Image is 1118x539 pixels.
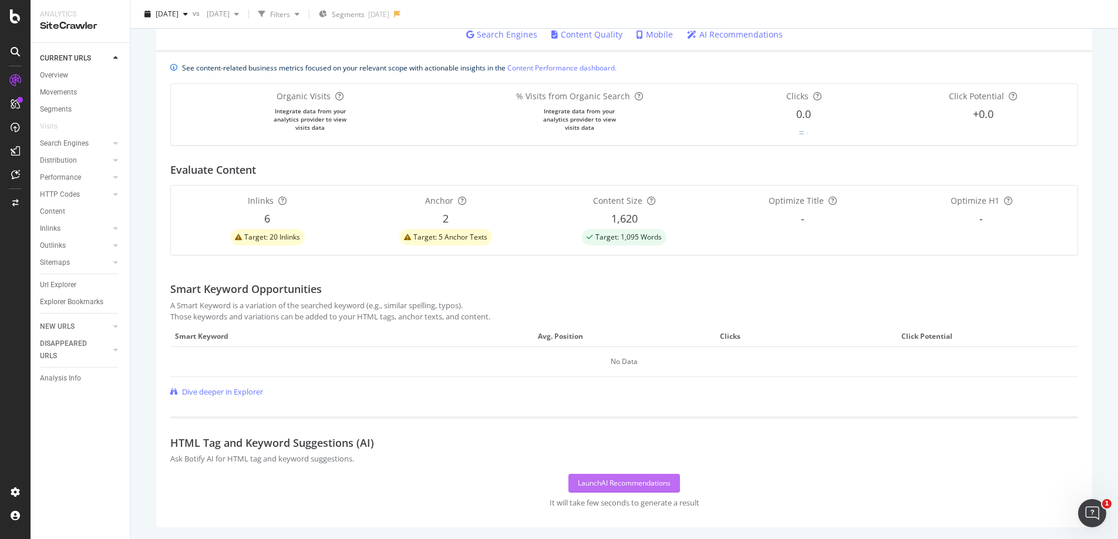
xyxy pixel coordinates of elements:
h2: Evaluate Content [170,164,256,176]
div: HTTP Codes [40,188,80,201]
a: Content Performance dashboard. [507,62,617,74]
div: Overview [40,69,68,82]
div: CURRENT URLS [40,52,91,65]
a: Content [40,206,122,218]
div: Outlinks [40,240,66,252]
button: Filters [254,5,304,23]
div: NEW URLS [40,321,75,333]
a: Sitemaps [40,257,110,269]
div: Distribution [40,154,77,167]
span: Segments [332,9,365,19]
button: LaunchAI Recommendations [568,474,680,493]
button: Segments[DATE] [314,5,394,23]
div: [DATE] [368,9,389,19]
a: Search Engines [466,29,537,41]
span: 0.0 [796,107,811,121]
a: Performance [40,171,110,184]
a: Outlinks [40,240,110,252]
div: Launch AI Recommendations [578,478,671,488]
h2: Smart Keyword Opportunities [170,284,322,295]
a: Mobile [637,29,673,41]
span: 6 [264,211,270,225]
div: See content-related business metrics focused on your relevant scope with actionable insights in the [182,62,617,74]
span: Inlinks [248,195,274,206]
span: Avg. Position [538,331,707,342]
button: [DATE] [202,5,244,23]
div: Sitemaps [40,257,70,269]
a: Inlinks [40,223,110,235]
span: 1 [1102,499,1112,508]
div: Url Explorer [40,279,76,291]
span: Smart Keyword [175,331,526,342]
span: vs [193,8,202,18]
span: Optimize Title [769,195,824,206]
div: Analytics [40,9,120,19]
span: Clicks [786,90,809,102]
span: Click Potential [949,90,1004,102]
div: Performance [40,171,81,184]
div: Ask Botify AI for HTML tag and keyword suggestions. [170,453,1078,464]
span: Click Potential [901,331,1070,342]
span: Anchor [425,195,453,206]
a: Url Explorer [40,279,122,291]
div: Visits [40,120,58,133]
div: No Data [170,347,1078,377]
span: 1,620 [611,211,638,225]
a: Explorer Bookmarks [40,296,122,308]
div: Search Engines [40,137,89,150]
a: Movements [40,86,122,99]
button: [DATE] [140,5,193,23]
span: 2 [443,211,449,225]
span: +0.0 [973,107,994,121]
span: Target: 5 Anchor Texts [413,234,487,241]
span: 2025 Jan. 28th [202,9,230,19]
span: Content Size [593,195,642,206]
a: NEW URLS [40,321,110,333]
div: Explorer Bookmarks [40,296,103,308]
div: success label [582,229,666,245]
div: Integrate data from your analytics provider to view visits data [539,107,619,132]
a: HTTP Codes [40,188,110,201]
a: Analysis Info [40,372,122,385]
div: Movements [40,86,77,99]
iframe: Intercom live chat [1078,499,1106,527]
div: It will take few seconds to generate a result [550,497,699,508]
span: Clicks [720,331,889,342]
a: Distribution [40,154,110,167]
div: - [806,127,809,139]
span: Target: 1,095 Words [595,234,662,241]
span: Optimize H1 [951,195,999,206]
div: SiteCrawler [40,19,120,33]
a: Search Engines [40,137,110,150]
div: Organic Visits [277,90,344,102]
div: Inlinks [40,223,60,235]
a: Visits [40,120,69,133]
a: CURRENT URLS [40,52,110,65]
a: Overview [40,69,122,82]
a: Segments [40,103,122,116]
img: Equal [799,131,804,134]
div: Analysis Info [40,372,81,385]
div: warning label [399,229,492,245]
span: Target: 20 Inlinks [244,234,300,241]
a: DISAPPEARED URLS [40,338,110,362]
div: info banner [170,62,1078,74]
span: - [979,211,983,225]
a: Dive deeper in Explorer [170,386,263,397]
a: AI Recommendations [687,29,783,41]
span: Dive deeper in Explorer [182,386,263,397]
div: Content [40,206,65,218]
div: DISAPPEARED URLS [40,338,99,362]
div: % Visits from Organic Search [516,90,643,102]
div: A Smart Keyword is a variation of the searched keyword (e.g., similar spelling, typos). Those key... [170,300,1078,322]
a: Content Quality [551,29,622,41]
h2: HTML Tag and Keyword Suggestions (AI) [170,416,1078,449]
div: Integrate data from your analytics provider to view visits data [270,107,351,132]
div: Filters [270,9,290,19]
div: warning label [230,229,305,245]
span: 2025 Sep. 15th [156,9,179,19]
span: - [801,211,804,225]
div: Segments [40,103,72,116]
